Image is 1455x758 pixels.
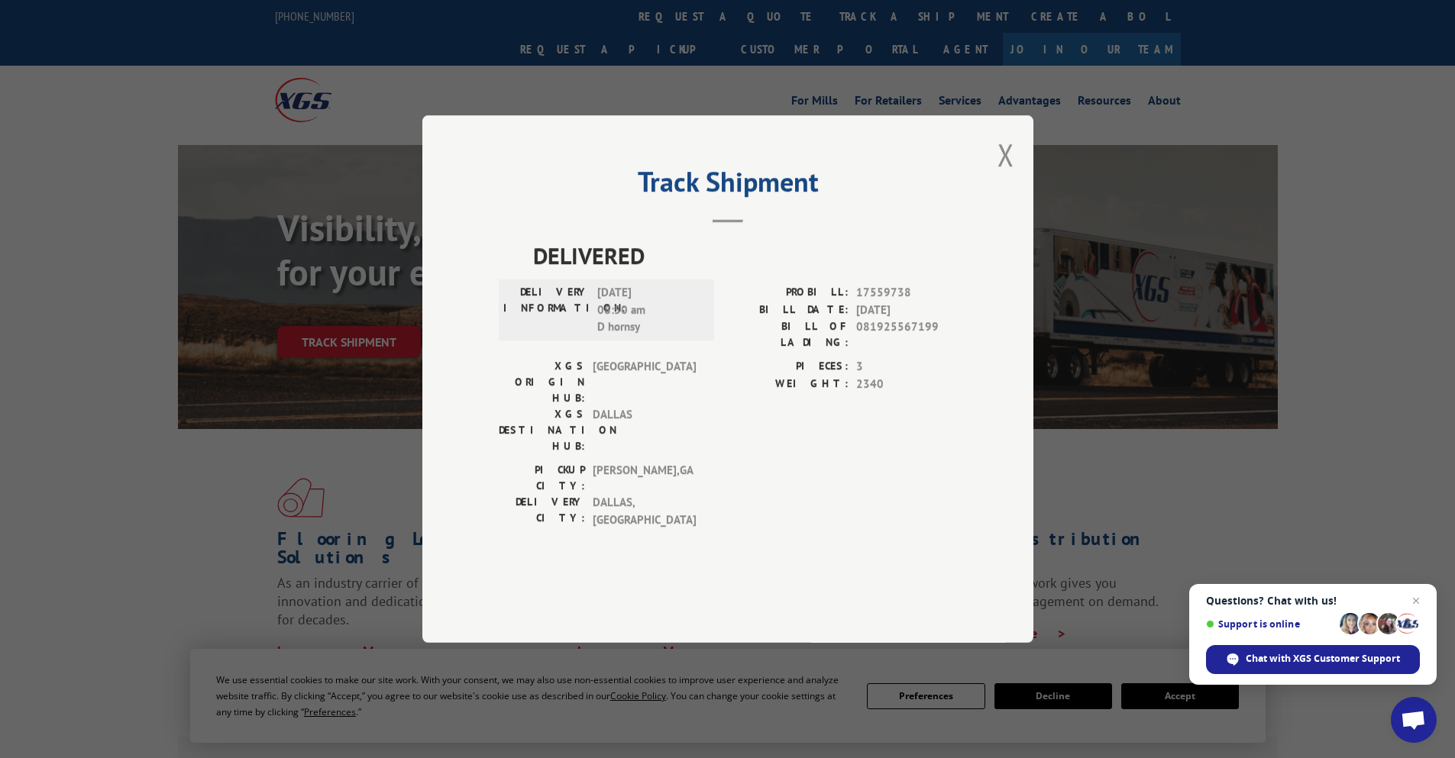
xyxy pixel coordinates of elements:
span: 081925567199 [856,318,957,350]
label: PROBILL: [728,284,849,302]
span: DELIVERED [533,238,957,273]
span: Questions? Chat with us! [1206,595,1420,607]
div: Chat with XGS Customer Support [1206,645,1420,674]
label: DELIVERY CITY: [499,494,585,528]
span: [DATE] [856,302,957,319]
label: PIECES: [728,358,849,376]
span: DALLAS , [GEOGRAPHIC_DATA] [593,494,696,528]
label: XGS ORIGIN HUB: [499,358,585,406]
label: WEIGHT: [728,376,849,393]
span: [PERSON_NAME] , GA [593,462,696,494]
span: Support is online [1206,618,1334,630]
span: [DATE] 08:50 am D hornsy [597,284,700,336]
label: BILL OF LADING: [728,318,849,350]
span: 3 [856,358,957,376]
span: Chat with XGS Customer Support [1246,652,1400,666]
label: DELIVERY INFORMATION: [503,284,590,336]
label: XGS DESTINATION HUB: [499,406,585,454]
span: Close chat [1407,592,1425,610]
span: 17559738 [856,284,957,302]
span: DALLAS [593,406,696,454]
label: PICKUP CITY: [499,462,585,494]
button: Close modal [997,134,1014,175]
span: 2340 [856,376,957,393]
span: [GEOGRAPHIC_DATA] [593,358,696,406]
h2: Track Shipment [499,171,957,200]
label: BILL DATE: [728,302,849,319]
div: Open chat [1391,697,1437,743]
